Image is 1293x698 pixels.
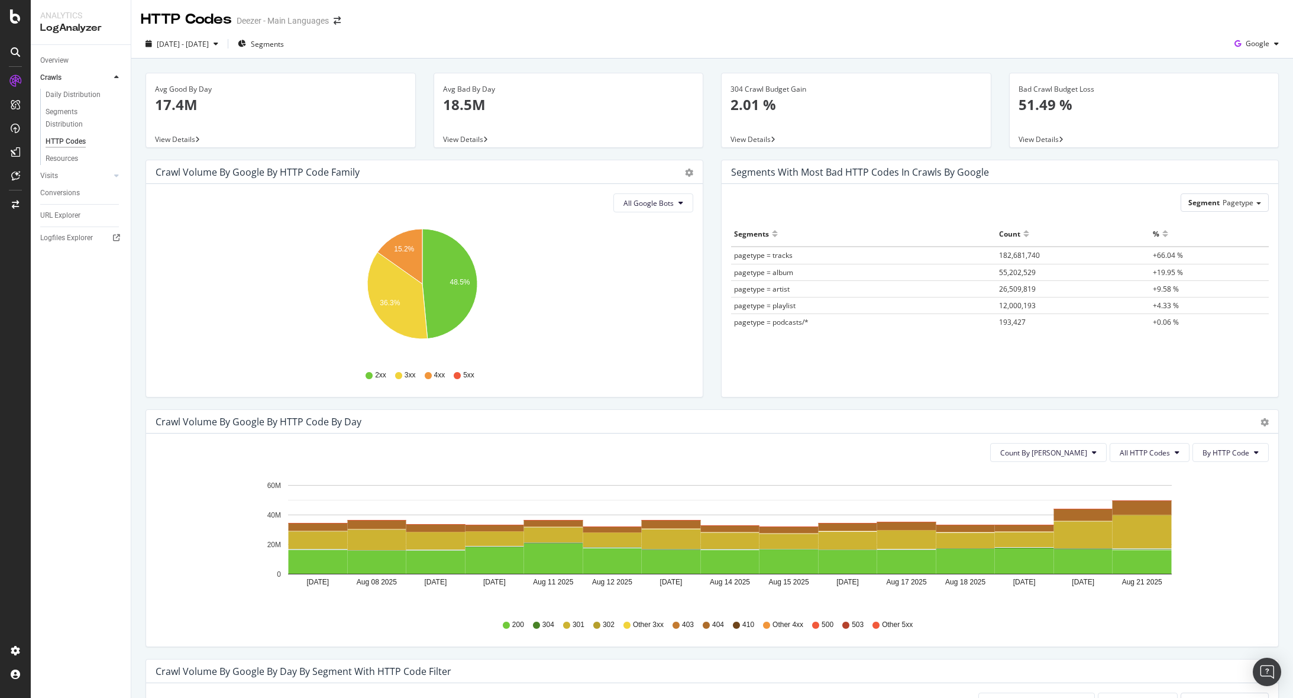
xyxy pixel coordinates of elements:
[731,166,989,178] div: Segments with most bad HTTP codes in Crawls by google
[1110,443,1189,462] button: All HTTP Codes
[734,250,793,260] span: pagetype = tracks
[999,284,1036,294] span: 26,509,819
[682,620,694,630] span: 403
[1188,198,1220,208] span: Segment
[40,170,111,182] a: Visits
[267,511,281,519] text: 40M
[712,620,724,630] span: 404
[512,620,524,630] span: 200
[334,17,341,25] div: arrow-right-arrow-left
[1000,448,1087,458] span: Count By Day
[46,106,111,131] div: Segments Distribution
[267,541,281,549] text: 20M
[156,166,360,178] div: Crawl Volume by google by HTTP Code Family
[1223,198,1253,208] span: Pagetype
[237,15,329,27] div: Deezer - Main Languages
[999,300,1036,311] span: 12,000,193
[46,135,122,148] a: HTTP Codes
[157,39,209,49] span: [DATE] - [DATE]
[40,54,122,67] a: Overview
[999,267,1036,277] span: 55,202,529
[1246,38,1269,49] span: Google
[1260,418,1269,426] div: gear
[1230,34,1284,53] button: Google
[463,370,474,380] span: 5xx
[46,106,122,131] a: Segments Distribution
[573,620,584,630] span: 301
[542,620,554,630] span: 304
[141,9,232,30] div: HTTP Codes
[155,84,406,95] div: Avg Good By Day
[40,72,111,84] a: Crawls
[999,250,1040,260] span: 182,681,740
[46,153,78,165] div: Resources
[1192,443,1269,462] button: By HTTP Code
[306,578,329,586] text: [DATE]
[40,72,62,84] div: Crawls
[852,620,864,630] span: 503
[999,224,1020,243] div: Count
[424,578,447,586] text: [DATE]
[734,267,793,277] span: pagetype = album
[443,84,694,95] div: Avg Bad By Day
[155,95,406,115] p: 17.4M
[734,317,809,327] span: pagetype = podcasts/*
[46,135,86,148] div: HTTP Codes
[1153,250,1183,260] span: +66.04 %
[1153,317,1179,327] span: +0.06 %
[40,187,122,199] a: Conversions
[769,578,809,586] text: Aug 15 2025
[1153,267,1183,277] span: +19.95 %
[822,620,833,630] span: 500
[1019,134,1059,144] span: View Details
[730,134,771,144] span: View Details
[887,578,927,586] text: Aug 17 2025
[613,193,693,212] button: All Google Bots
[156,665,451,677] div: Crawl Volume by google by Day by Segment with HTTP Code Filter
[405,370,416,380] span: 3xx
[357,578,397,586] text: Aug 08 2025
[990,443,1107,462] button: Count By [PERSON_NAME]
[40,232,122,244] a: Logfiles Explorer
[730,95,982,115] p: 2.01 %
[730,84,982,95] div: 304 Crawl Budget Gain
[155,134,195,144] span: View Details
[1253,658,1281,686] div: Open Intercom Messenger
[233,34,289,53] button: Segments
[633,620,664,630] span: Other 3xx
[40,170,58,182] div: Visits
[1153,300,1179,311] span: +4.33 %
[40,9,121,21] div: Analytics
[40,232,93,244] div: Logfiles Explorer
[836,578,859,586] text: [DATE]
[1019,95,1270,115] p: 51.49 %
[40,21,121,35] div: LogAnalyzer
[734,224,769,243] div: Segments
[710,578,750,586] text: Aug 14 2025
[945,578,985,586] text: Aug 18 2025
[772,620,803,630] span: Other 4xx
[40,187,80,199] div: Conversions
[734,300,796,311] span: pagetype = playlist
[40,209,122,222] a: URL Explorer
[277,570,281,579] text: 0
[685,169,693,177] div: gear
[156,416,361,428] div: Crawl Volume by google by HTTP Code by Day
[443,95,694,115] p: 18.5M
[450,278,470,286] text: 48.5%
[999,317,1026,327] span: 193,427
[251,39,284,49] span: Segments
[156,471,1260,609] svg: A chart.
[46,89,122,101] a: Daily Distribution
[660,578,683,586] text: [DATE]
[603,620,615,630] span: 302
[46,89,101,101] div: Daily Distribution
[394,245,414,253] text: 15.2%
[375,370,386,380] span: 2xx
[1203,448,1249,458] span: By HTTP Code
[1019,84,1270,95] div: Bad Crawl Budget Loss
[434,370,445,380] span: 4xx
[1153,224,1159,243] div: %
[156,222,689,359] svg: A chart.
